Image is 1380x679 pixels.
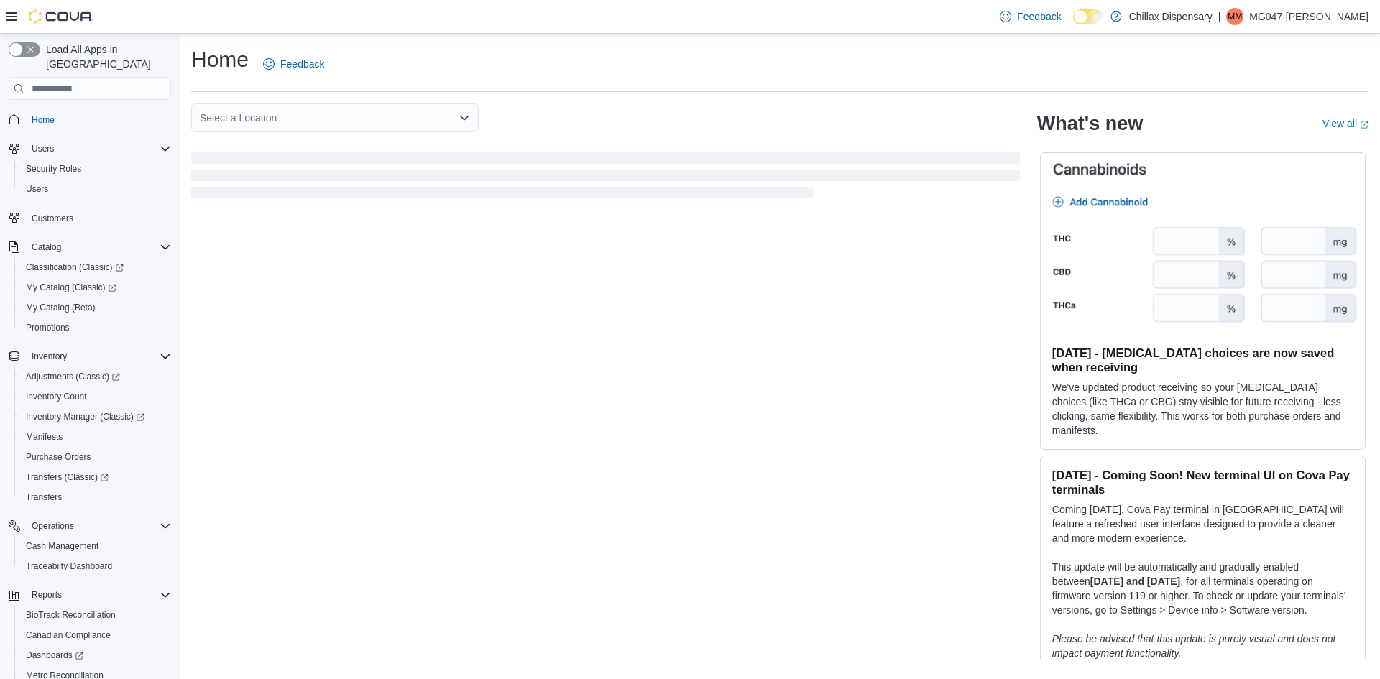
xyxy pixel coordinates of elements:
span: Customers [26,209,171,227]
a: Classification (Classic) [20,259,129,276]
a: My Catalog (Classic) [14,277,177,297]
span: Home [32,114,55,126]
a: Inventory Count [20,388,93,405]
span: MM [1228,8,1242,25]
h2: What's new [1037,112,1143,135]
h3: [DATE] - [MEDICAL_DATA] choices are now saved when receiving [1052,346,1353,374]
span: Manifests [20,428,171,445]
span: Home [26,110,171,128]
span: Users [32,143,54,154]
em: Please be advised that this update is purely visual and does not impact payment functionality. [1052,633,1336,659]
a: My Catalog (Classic) [20,279,122,296]
span: Loading [191,155,1020,201]
button: Canadian Compliance [14,625,177,645]
span: Transfers (Classic) [20,468,171,486]
span: Security Roles [26,163,81,175]
button: Manifests [14,427,177,447]
button: My Catalog (Beta) [14,297,177,318]
svg: External link [1360,121,1368,129]
p: Chillax Dispensary [1129,8,1213,25]
span: Reports [32,589,62,601]
button: Catalog [3,237,177,257]
button: Traceabilty Dashboard [14,556,177,576]
button: Inventory [3,346,177,366]
span: Cash Management [20,537,171,555]
input: Dark Mode [1073,9,1103,24]
button: Home [3,108,177,129]
a: Customers [26,210,79,227]
a: Adjustments (Classic) [14,366,177,387]
strong: [DATE] and [DATE] [1090,576,1180,587]
p: MG047-[PERSON_NAME] [1249,8,1368,25]
a: Manifests [20,428,68,445]
button: Operations [26,517,80,535]
a: Classification (Classic) [14,257,177,277]
span: Classification (Classic) [20,259,171,276]
button: Security Roles [14,159,177,179]
button: Open list of options [459,112,470,124]
a: Inventory Manager (Classic) [20,408,150,425]
a: Feedback [994,2,1067,31]
span: Security Roles [20,160,171,177]
a: Users [20,180,54,198]
button: Reports [3,585,177,605]
span: Traceabilty Dashboard [26,560,112,572]
span: Customers [32,213,73,224]
p: This update will be automatically and gradually enabled between , for all terminals operating on ... [1052,560,1353,617]
span: Manifests [26,431,63,443]
span: Users [20,180,171,198]
a: Canadian Compliance [20,627,116,644]
span: Catalog [26,239,171,256]
span: Feedback [280,57,324,71]
span: Promotions [26,322,70,333]
a: Adjustments (Classic) [20,368,126,385]
a: Transfers (Classic) [20,468,114,486]
button: Users [26,140,60,157]
span: Inventory [32,351,67,362]
a: Purchase Orders [20,448,97,466]
a: Traceabilty Dashboard [20,558,118,575]
span: Canadian Compliance [20,627,171,644]
span: Reports [26,586,171,604]
a: Transfers [20,489,68,506]
span: Cash Management [26,540,98,552]
span: Operations [32,520,74,532]
span: Dashboards [20,647,171,664]
span: Adjustments (Classic) [20,368,171,385]
a: Dashboards [14,645,177,665]
a: My Catalog (Beta) [20,299,101,316]
button: Users [3,139,177,159]
span: Promotions [20,319,171,336]
a: Promotions [20,319,75,336]
span: Inventory Manager (Classic) [20,408,171,425]
p: We've updated product receiving so your [MEDICAL_DATA] choices (like THCa or CBG) stay visible fo... [1052,380,1353,438]
button: Promotions [14,318,177,338]
span: Operations [26,517,171,535]
span: Transfers [26,491,62,503]
span: Users [26,140,171,157]
button: Inventory [26,348,73,365]
span: Feedback [1017,9,1061,24]
span: Inventory Count [26,391,87,402]
button: Cash Management [14,536,177,556]
span: Dark Mode [1073,24,1074,25]
div: MG047-Maya Espinoza [1226,8,1243,25]
button: Reports [26,586,68,604]
span: Users [26,183,48,195]
span: BioTrack Reconciliation [26,609,116,621]
button: Catalog [26,239,67,256]
span: Load All Apps in [GEOGRAPHIC_DATA] [40,42,171,71]
span: Transfers (Classic) [26,471,109,483]
button: Customers [3,208,177,228]
img: Cova [29,9,93,24]
span: BioTrack Reconciliation [20,606,171,624]
a: Security Roles [20,160,87,177]
span: My Catalog (Classic) [26,282,116,293]
span: Purchase Orders [26,451,91,463]
span: Transfers [20,489,171,506]
a: Inventory Manager (Classic) [14,407,177,427]
button: Transfers [14,487,177,507]
button: BioTrack Reconciliation [14,605,177,625]
a: Transfers (Classic) [14,467,177,487]
h3: [DATE] - Coming Soon! New terminal UI on Cova Pay terminals [1052,468,1353,496]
